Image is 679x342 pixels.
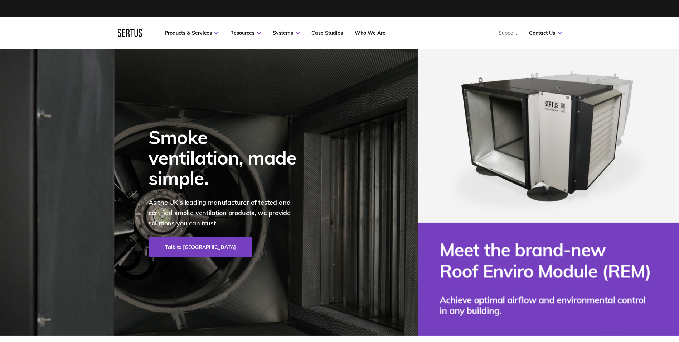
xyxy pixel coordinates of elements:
a: Systems [273,30,300,36]
a: Case Studies [311,30,343,36]
a: Support [499,30,517,36]
div: Smoke ventilation, made simple. [149,127,306,189]
a: Resources [230,30,261,36]
p: As the UK's leading manufacturer of tested and certified smoke ventilation products, we provide s... [149,198,306,228]
a: Contact Us [529,30,562,36]
a: Products & Services [165,30,218,36]
a: Talk to [GEOGRAPHIC_DATA] [149,237,252,257]
a: Who We Are [355,30,385,36]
